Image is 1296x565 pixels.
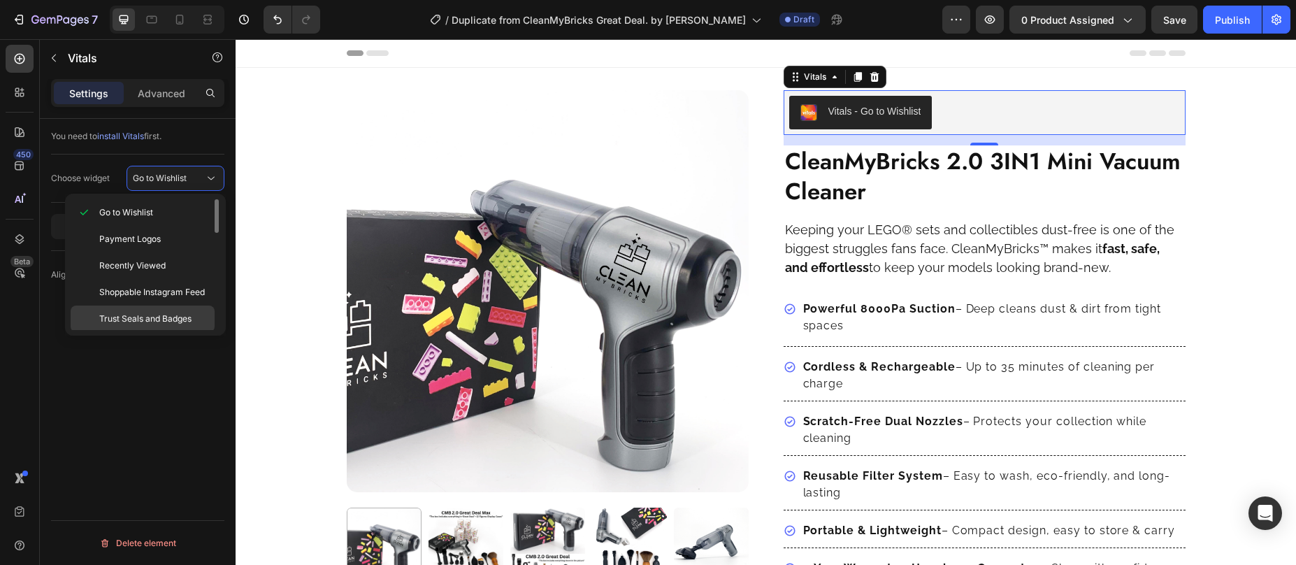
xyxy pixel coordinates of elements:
span: 0 product assigned [1021,13,1114,27]
span: Go to Wishlist [99,206,153,219]
p: Vitals [68,50,187,66]
span: Save [1163,14,1186,26]
span: Go to Wishlist [133,173,187,183]
button: Save [1151,6,1197,34]
div: Vitals - Go to Wishlist [593,65,686,80]
strong: fast, safe, and effortless [549,202,924,236]
iframe: To enrich screen reader interactions, please activate Accessibility in Grammarly extension settings [236,39,1296,565]
p: Advanced [138,86,185,101]
div: Delete element [99,535,176,552]
p: – Shop with confidence [568,521,941,538]
strong: Portable & Lightweight [568,485,706,498]
button: Delete element [51,532,224,555]
strong: Cordless & Rechargeable [568,321,720,334]
p: – Easy to wash, eco-friendly, and long-lasting [568,429,949,462]
strong: Powerful 8000Pa Suction [568,263,720,276]
p: – Protects your collection while cleaning [568,374,949,408]
div: Beta [10,256,34,267]
span: install Vitals [97,131,144,141]
span: / [445,13,449,27]
div: Vitals [566,31,593,44]
div: Open Intercom Messenger [1248,496,1282,530]
p: – Compact design, easy to store & carry [568,483,940,500]
button: Open app [51,214,224,239]
p: Settings [69,86,108,101]
span: Payment Logos [99,233,161,245]
button: Publish [1203,6,1262,34]
div: Publish [1215,13,1250,27]
span: Shoppable Instagram Feed [99,286,205,299]
button: 7 [6,6,104,34]
p: 7 [92,11,98,28]
span: Trust Seals and Badges [99,313,192,325]
button: Go to Wishlist [127,166,224,191]
p: – Deep cleans dust & dirt from tight spaces [568,262,949,295]
div: You need to first. [51,130,224,143]
img: 26b75d61-258b-461b-8cc3-4bcb67141ce0.png [565,65,582,82]
div: Undo/Redo [264,6,320,34]
button: 0 product assigned [1009,6,1146,34]
strong: Scratch-Free Dual Nozzles [568,376,728,389]
div: Choose widget [51,172,110,185]
span: Recently Viewed [99,259,166,272]
div: Align [51,266,90,285]
span: Draft [793,13,814,26]
strong: 1-Year Warranty + Happiness Guarantee [568,522,806,536]
button: Vitals - Go to Wishlist [554,57,697,90]
h1: CleanMyBricks 2.0 3IN1 Mini Vacuum Cleaner [548,106,950,169]
strong: Reusable Filter System [568,430,707,443]
span: Duplicate from CleanMyBricks Great Deal. by [PERSON_NAME] [452,13,746,27]
div: 450 [13,149,34,160]
p: – Up to 35 minutes of cleaning per charge [568,320,949,353]
p: Keeping your LEGO® sets and collectibles dust-free is one of the biggest struggles fans face. Cle... [549,181,949,238]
